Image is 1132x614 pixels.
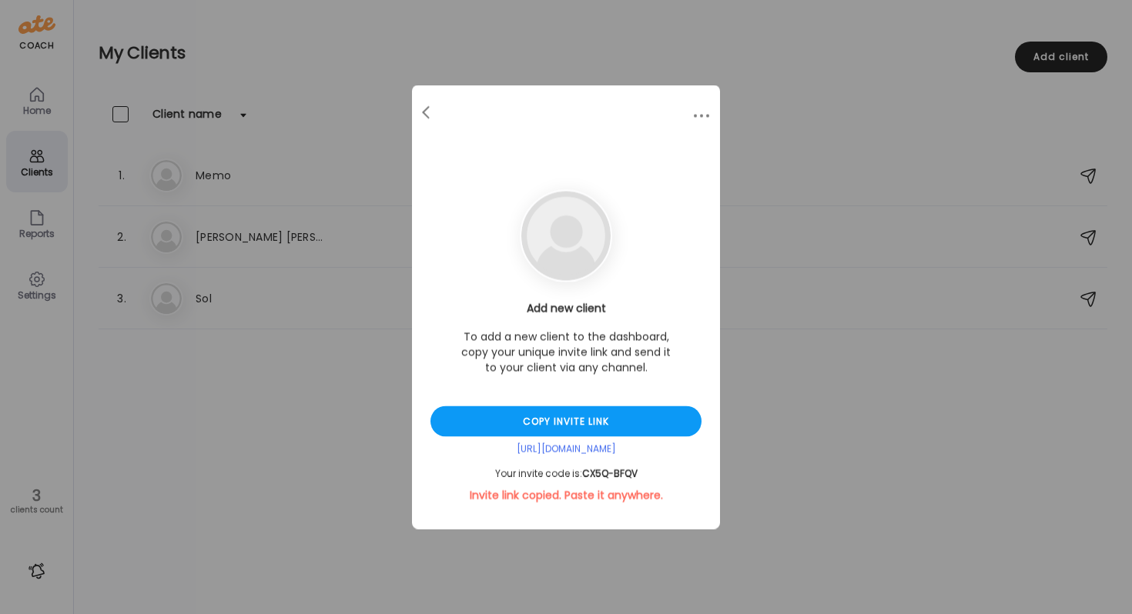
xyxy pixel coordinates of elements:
span: CX5Q-BFQV [582,467,638,480]
div: Your invite code is: [430,468,702,480]
div: Invite link copied. Paste it anywhere. [430,488,702,503]
div: Copy invite link [430,406,702,437]
h3: Add new client [430,301,702,317]
img: bg-avatar-default.svg [521,192,611,281]
p: To add a new client to the dashboard, copy your unique invite link and send it to your client via... [458,329,674,375]
div: [URL][DOMAIN_NAME] [430,443,702,455]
